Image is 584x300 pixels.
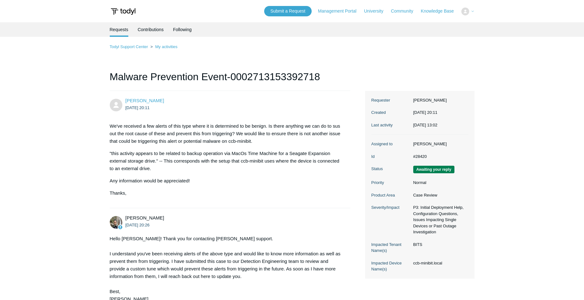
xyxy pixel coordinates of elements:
[391,8,420,14] a: Community
[413,166,454,173] span: We are waiting for you to respond
[410,192,468,198] dd: Case Review
[125,98,164,103] a: [PERSON_NAME]
[413,110,437,115] time: 2025-09-25T20:11:57+00:00
[110,150,344,172] p: "this activity appears to be related to backup operation via MacOs Time Machine for a Seagate Exp...
[410,153,468,160] dd: #28420
[125,98,164,103] span: Jonathan Boisvert
[364,8,389,14] a: University
[410,260,468,266] dd: ccb-minibit.local
[371,192,410,198] dt: Product Area
[371,180,410,186] dt: Priority
[125,223,150,227] time: 2025-09-25T20:26:45Z
[410,97,468,103] dd: [PERSON_NAME]
[410,141,468,147] dd: [PERSON_NAME]
[110,6,136,17] img: Todyl Support Center Help Center home page
[110,22,128,37] li: Requests
[110,177,344,185] p: Any information would be appreciated!
[110,44,149,49] li: Todyl Support Center
[318,8,363,14] a: Management Portal
[371,97,410,103] dt: Requester
[413,123,437,127] time: 2025-09-30T13:02:09+00:00
[125,105,150,110] time: 2025-09-25T20:11:57Z
[173,22,192,37] a: Following
[110,69,351,91] h1: Malware Prevention Event-0002713153392718
[371,166,410,172] dt: Status
[371,122,410,128] dt: Last activity
[371,204,410,211] dt: Severity/Impact
[371,260,410,272] dt: Impacted Device Name(s)
[264,6,312,16] a: Submit a Request
[371,109,410,116] dt: Created
[110,189,344,197] p: Thanks,
[110,122,344,145] p: We've received a few alerts of this type where it is determined to be benign. Is there anything w...
[138,22,164,37] a: Contributions
[371,153,410,160] dt: Id
[125,215,164,220] span: Michael Tjader
[410,242,468,248] dd: BITS
[410,180,468,186] dd: Normal
[110,44,148,49] a: Todyl Support Center
[155,44,177,49] a: My activities
[371,242,410,254] dt: Impacted Tenant Name(s)
[410,204,468,235] dd: P3: Initial Deployment Help, Configuration Questions, Issues Impacting Single Devices or Past Out...
[371,141,410,147] dt: Assigned to
[149,44,177,49] li: My activities
[421,8,460,14] a: Knowledge Base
